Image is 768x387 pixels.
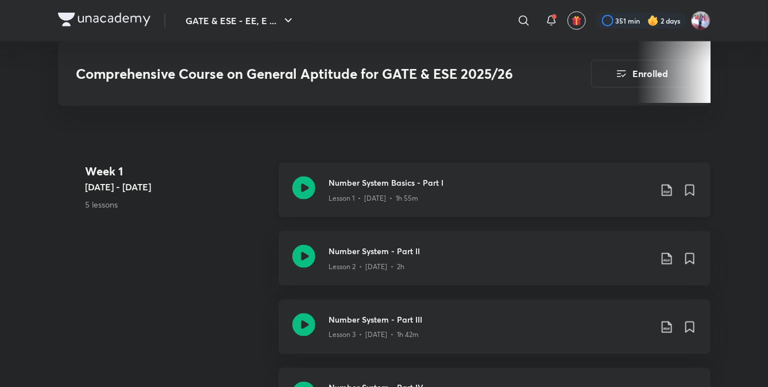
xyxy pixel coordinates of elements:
p: 5 lessons [86,198,269,210]
img: Company Logo [58,13,150,26]
button: GATE & ESE - EE, E ... [179,9,302,32]
button: avatar [568,12,586,30]
h5: [DATE] - [DATE] [86,180,269,194]
h4: Week 1 [86,163,269,180]
h3: Number System - Part II [329,245,651,257]
h3: Number System - Part III [329,313,651,325]
p: Lesson 3 • [DATE] • 1h 42m [329,330,419,340]
p: Lesson 2 • [DATE] • 2h [329,262,405,272]
h3: Comprehensive Course on General Aptitude for GATE & ESE 2025/26 [76,66,526,82]
a: Number System - Part IIILesson 3 • [DATE] • 1h 42m [279,300,711,368]
img: streak [647,15,659,26]
img: avatar [572,16,582,26]
a: Number System - Part IILesson 2 • [DATE] • 2h [279,231,711,300]
img: Pradeep Kumar [691,11,711,30]
p: Lesson 1 • [DATE] • 1h 55m [329,193,419,204]
button: Enrolled [591,60,692,87]
h3: Number System Basics - Part I [329,177,651,189]
a: Company Logo [58,13,150,29]
a: Number System Basics - Part ILesson 1 • [DATE] • 1h 55m [279,163,711,231]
